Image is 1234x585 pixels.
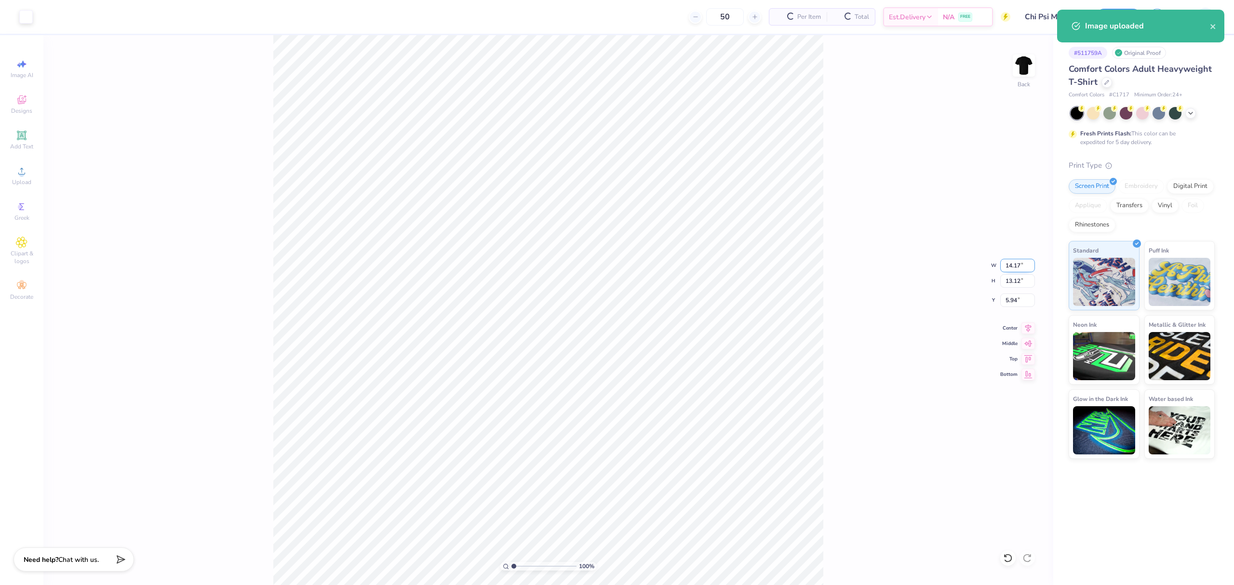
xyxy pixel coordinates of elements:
[11,71,33,79] span: Image AI
[1073,258,1135,306] img: Standard
[1018,7,1088,27] input: Untitled Design
[1134,91,1182,99] span: Minimum Order: 24 +
[1014,56,1033,75] img: Back
[797,12,821,22] span: Per Item
[1000,356,1018,362] span: Top
[1000,371,1018,378] span: Bottom
[1110,199,1149,213] div: Transfers
[855,12,869,22] span: Total
[1018,80,1030,89] div: Back
[24,555,58,564] strong: Need help?
[1000,325,1018,332] span: Center
[1069,160,1215,171] div: Print Type
[1069,179,1115,194] div: Screen Print
[1181,199,1204,213] div: Foil
[1073,406,1135,454] img: Glow in the Dark Ink
[1152,199,1179,213] div: Vinyl
[10,293,33,301] span: Decorate
[14,214,29,222] span: Greek
[1073,319,1097,330] span: Neon Ink
[5,250,39,265] span: Clipart & logos
[1118,179,1164,194] div: Embroidery
[1149,332,1211,380] img: Metallic & Glitter Ink
[1073,245,1099,255] span: Standard
[1149,319,1206,330] span: Metallic & Glitter Ink
[1112,47,1166,59] div: Original Proof
[706,8,744,26] input: – –
[1073,394,1128,404] span: Glow in the Dark Ink
[579,562,594,571] span: 100 %
[10,143,33,150] span: Add Text
[1085,20,1210,32] div: Image uploaded
[1000,340,1018,347] span: Middle
[1069,63,1212,88] span: Comfort Colors Adult Heavyweight T-Shirt
[1069,91,1104,99] span: Comfort Colors
[1069,47,1107,59] div: # 511759A
[1149,394,1193,404] span: Water based Ink
[960,13,970,20] span: FREE
[1069,218,1115,232] div: Rhinestones
[1080,130,1131,137] strong: Fresh Prints Flash:
[889,12,925,22] span: Est. Delivery
[12,178,31,186] span: Upload
[943,12,954,22] span: N/A
[1149,258,1211,306] img: Puff Ink
[1149,245,1169,255] span: Puff Ink
[58,555,99,564] span: Chat with us.
[1109,91,1129,99] span: # C1717
[1073,332,1135,380] img: Neon Ink
[11,107,32,115] span: Designs
[1080,129,1199,146] div: This color can be expedited for 5 day delivery.
[1210,20,1217,32] button: close
[1149,406,1211,454] img: Water based Ink
[1167,179,1214,194] div: Digital Print
[1069,199,1107,213] div: Applique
